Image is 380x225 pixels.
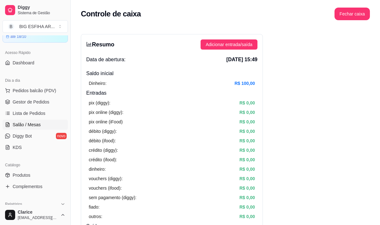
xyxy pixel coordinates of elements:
article: R$ 0,00 [239,128,255,135]
span: Diggy Bot [13,133,32,139]
div: Dia a dia [3,75,68,86]
h2: Controle de caixa [81,9,141,19]
span: Adicionar entrada/saída [206,41,252,48]
div: BIG ESFIHA AR ... [19,23,55,30]
h4: Saldo inícial [86,70,257,77]
article: fiado: [89,204,100,210]
article: R$ 100,00 [234,80,255,87]
button: Clarice[EMAIL_ADDRESS][DOMAIN_NAME] [3,207,68,222]
a: Complementos [3,181,68,192]
span: Sistema de Gestão [18,10,65,15]
article: R$ 0,00 [239,175,255,182]
span: Complementos [13,183,42,190]
a: Dashboard [3,58,68,68]
article: R$ 0,00 [239,204,255,210]
div: Catálogo [3,160,68,170]
a: DiggySistema de Gestão [3,3,68,18]
span: B [8,23,14,30]
span: Produtos [13,172,30,178]
button: Fechar caixa [335,8,370,20]
a: Lista de Pedidos [3,108,68,118]
article: débito (diggy): [89,128,117,135]
button: Pedidos balcão (PDV) [3,86,68,96]
article: até 18/10 [10,34,26,39]
span: Lista de Pedidos [13,110,45,116]
span: Relatórios [5,202,22,207]
a: Salão / Mesas [3,120,68,130]
article: R$ 0,00 [239,109,255,116]
article: vouchers (diggy): [89,175,123,182]
span: Clarice [18,210,58,215]
a: Gestor de Pedidos [3,97,68,107]
article: R$ 0,00 [239,99,255,106]
article: crédito (diggy): [89,147,118,154]
article: pix online (iFood) [89,118,123,125]
article: R$ 0,00 [239,194,255,201]
article: R$ 0,00 [239,156,255,163]
span: [DATE] 15:49 [226,56,257,63]
h4: Entradas [86,89,257,97]
article: sem pagamento (diggy): [89,194,136,201]
article: R$ 0,00 [239,118,255,125]
span: [EMAIL_ADDRESS][DOMAIN_NAME] [18,215,58,220]
a: KDS [3,142,68,152]
article: R$ 0,00 [239,166,255,173]
article: pix (diggy): [89,99,110,106]
article: crédito (ifood): [89,156,117,163]
button: Adicionar entrada/saída [201,39,257,50]
article: vouchers (ifood): [89,185,122,192]
span: KDS [13,144,22,151]
article: pix online (diggy): [89,109,124,116]
article: dinheiro: [89,166,106,173]
button: Select a team [3,20,68,33]
span: Diggy [18,5,65,10]
span: bar-chart [86,41,92,47]
h3: Resumo [86,40,114,49]
article: R$ 0,00 [239,213,255,220]
article: R$ 0,00 [239,137,255,144]
a: Diggy Botnovo [3,131,68,141]
span: Gestor de Pedidos [13,99,49,105]
span: Pedidos balcão (PDV) [13,87,56,94]
article: R$ 0,00 [239,185,255,192]
span: Data de abertura: [86,56,126,63]
span: Salão / Mesas [13,121,41,128]
article: R$ 0,00 [239,147,255,154]
article: Dinheiro: [89,80,106,87]
div: Acesso Rápido [3,48,68,58]
span: Dashboard [13,60,34,66]
article: débito (ifood): [89,137,116,144]
article: outros: [89,213,102,220]
a: Produtos [3,170,68,180]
